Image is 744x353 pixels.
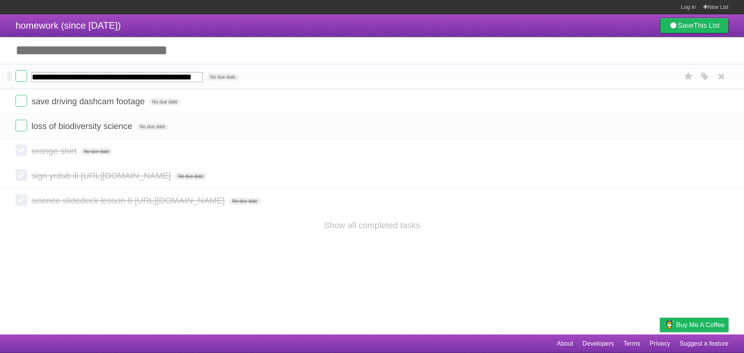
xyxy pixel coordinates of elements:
b: This List [694,22,720,29]
span: loss of biodiversity science [31,121,134,131]
img: Buy me a coffee [664,318,674,331]
span: No due date [137,123,168,130]
span: Buy me a coffee [676,318,725,332]
span: homework (since [DATE]) [15,20,121,31]
span: sign yrdsb ill [URL][DOMAIN_NAME] [31,171,172,181]
span: No due date [175,173,207,180]
label: Done [15,95,27,107]
span: No due date [207,74,238,81]
a: About [557,336,573,351]
span: No due date [149,98,181,105]
span: No due date [81,148,112,155]
label: Done [15,120,27,131]
label: Done [15,145,27,156]
a: Show all completed tasks [324,220,420,230]
label: Done [15,194,27,206]
a: SaveThis List [660,18,728,33]
a: Developers [582,336,614,351]
a: Privacy [650,336,670,351]
a: Buy me a coffee [660,318,728,332]
label: Done [15,70,27,82]
span: No due date [229,198,260,205]
a: Suggest a feature [680,336,728,351]
span: save driving dashcam footage [31,96,146,106]
label: Done [15,169,27,181]
span: orange shirt [31,146,78,156]
a: Terms [623,336,641,351]
label: Star task [681,70,696,83]
span: science slidedeck lesson 8 [URL][DOMAIN_NAME] [31,196,227,205]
